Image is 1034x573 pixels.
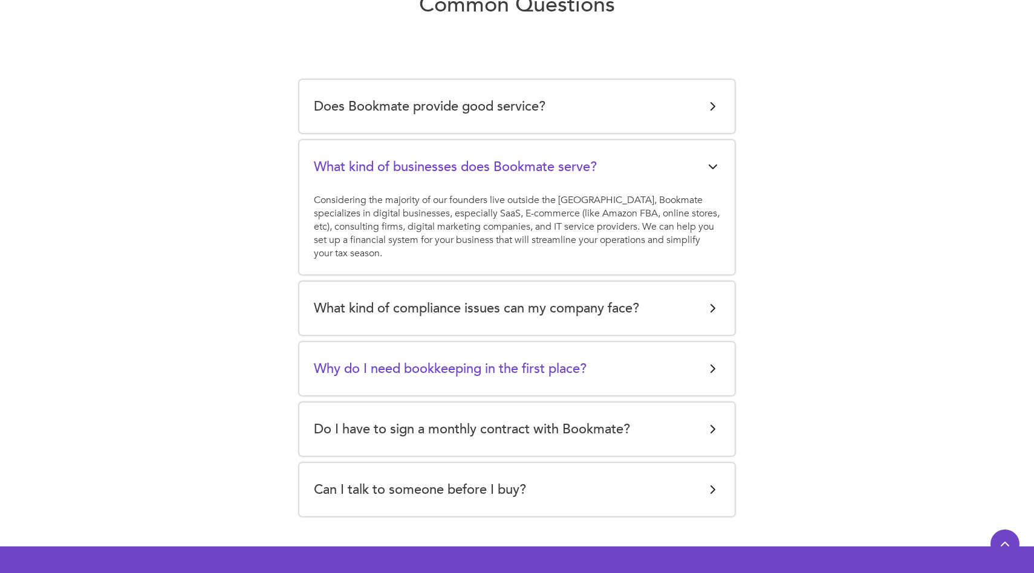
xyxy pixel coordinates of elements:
h5: Do I have to sign a monthly contract with Bookmate? [314,417,630,441]
div: Considering the majority of our founders live outside the [GEOGRAPHIC_DATA], Bookmate specializes... [314,193,720,260]
h5: Can I talk to someone before I buy? [314,477,526,502]
h5: What kind of compliance issues can my company face? [314,296,639,320]
h5: What kind of businesses does Bookmate serve? [314,155,597,179]
h5: Does Bookmate provide good service? [314,94,545,118]
h5: Why do I need bookkeeping in the first place? [314,357,587,381]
